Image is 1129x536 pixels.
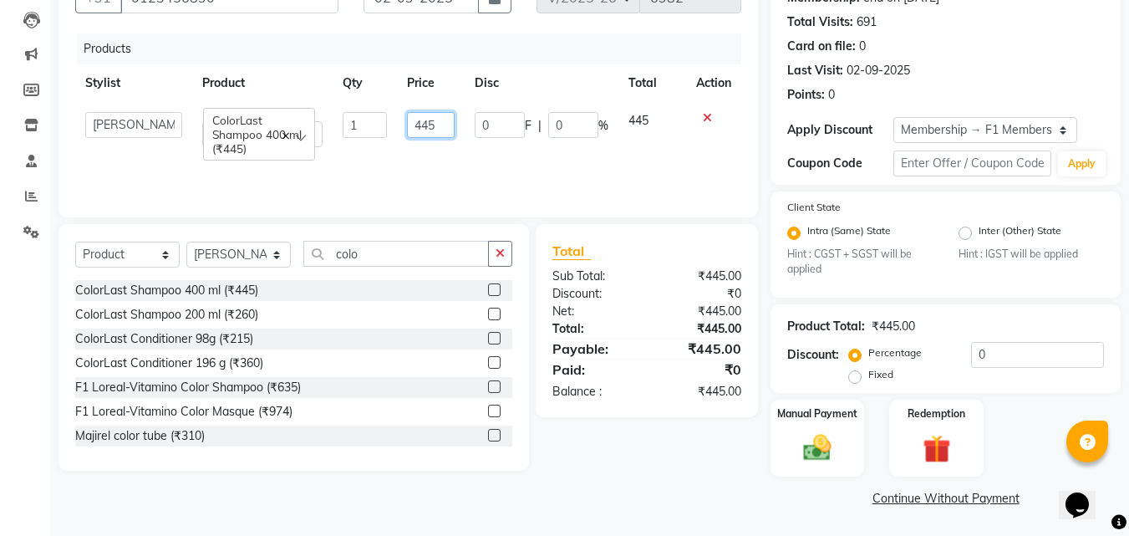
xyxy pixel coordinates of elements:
div: ColorLast Shampoo 400 ml (₹445) [75,282,258,299]
div: Majirel color tube (₹310) [75,427,205,445]
label: Manual Payment [777,406,857,421]
div: F1 Loreal-Vitamino Color Shampoo (₹635) [75,379,301,396]
div: Products [77,33,754,64]
div: ₹445.00 [647,383,754,401]
button: Apply [1058,151,1106,176]
span: % [598,117,608,135]
div: 0 [859,38,866,55]
label: Percentage [868,345,922,360]
div: Paid: [540,360,647,380]
div: ₹0 [647,360,754,380]
th: Product [192,64,333,102]
label: Intra (Same) State [807,223,891,243]
th: Stylist [75,64,192,102]
div: 02-09-2025 [847,62,910,79]
span: 445 [628,113,648,128]
span: | [538,117,542,135]
div: Points: [787,86,825,104]
input: Search or Scan [303,241,489,267]
div: ₹445.00 [647,320,754,338]
div: Discount: [540,285,647,303]
div: ColorLast Conditioner 196 g (₹360) [75,355,263,372]
div: Total Visits: [787,13,853,31]
div: Product Total: [787,318,865,335]
div: Balance : [540,383,647,401]
div: ₹445.00 [647,339,754,359]
th: Total [618,64,686,102]
small: Hint : CGST + SGST will be applied [787,247,933,278]
div: Discount: [787,346,839,364]
div: Payable: [540,339,647,359]
div: Net: [540,303,647,320]
div: F1 Loreal-Vitamino Color Masque (₹974) [75,403,292,421]
div: 0 [828,86,835,104]
div: Sub Total: [540,268,647,285]
small: Hint : IGST will be applied [959,247,1104,262]
th: Price [397,64,465,102]
label: Fixed [868,367,893,382]
iframe: chat widget [1059,469,1112,519]
div: Card on file: [787,38,856,55]
div: Coupon Code [787,155,893,172]
div: ₹445.00 [872,318,915,335]
th: Action [686,64,741,102]
input: Enter Offer / Coupon Code [893,151,1051,176]
span: ColorLast Shampoo 400 ml (₹445) [212,113,302,156]
span: Total [552,242,591,260]
label: Inter (Other) State [979,223,1061,243]
div: ₹0 [647,285,754,303]
th: Disc [465,64,618,102]
label: Client State [787,200,841,215]
div: Apply Discount [787,121,893,139]
div: ₹445.00 [647,268,754,285]
img: _gift.svg [914,431,959,466]
img: _cash.svg [795,431,840,463]
div: ColorLast Shampoo 200 ml (₹260) [75,306,258,324]
div: Total: [540,320,647,338]
th: Qty [333,64,397,102]
label: Redemption [908,406,965,421]
div: Last Visit: [787,62,843,79]
div: 691 [857,13,877,31]
span: F [525,117,531,135]
div: ColorLast Conditioner 98g (₹215) [75,330,253,348]
div: ₹445.00 [647,303,754,320]
a: Continue Without Payment [774,490,1117,508]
